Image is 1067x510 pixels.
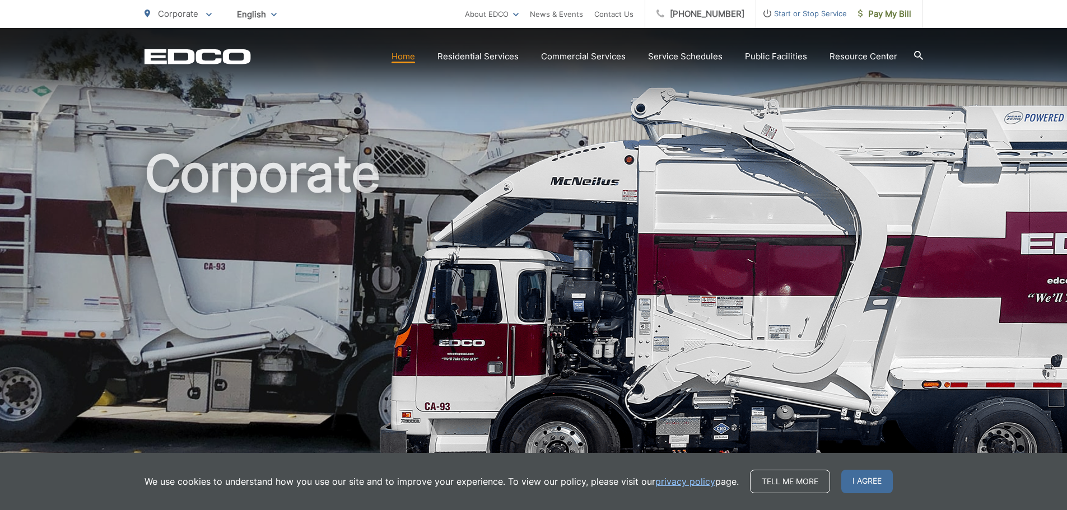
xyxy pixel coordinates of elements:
p: We use cookies to understand how you use our site and to improve your experience. To view our pol... [145,475,739,488]
a: Commercial Services [541,50,626,63]
span: English [229,4,285,24]
a: About EDCO [465,7,519,21]
a: Resource Center [830,50,897,63]
h1: Corporate [145,146,923,500]
a: privacy policy [655,475,715,488]
span: Pay My Bill [858,7,911,21]
a: Contact Us [594,7,633,21]
span: I agree [841,470,893,493]
a: Home [392,50,415,63]
a: News & Events [530,7,583,21]
a: Public Facilities [745,50,807,63]
a: Service Schedules [648,50,723,63]
a: Residential Services [437,50,519,63]
a: Tell me more [750,470,830,493]
a: EDCD logo. Return to the homepage. [145,49,251,64]
span: Corporate [158,8,198,19]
